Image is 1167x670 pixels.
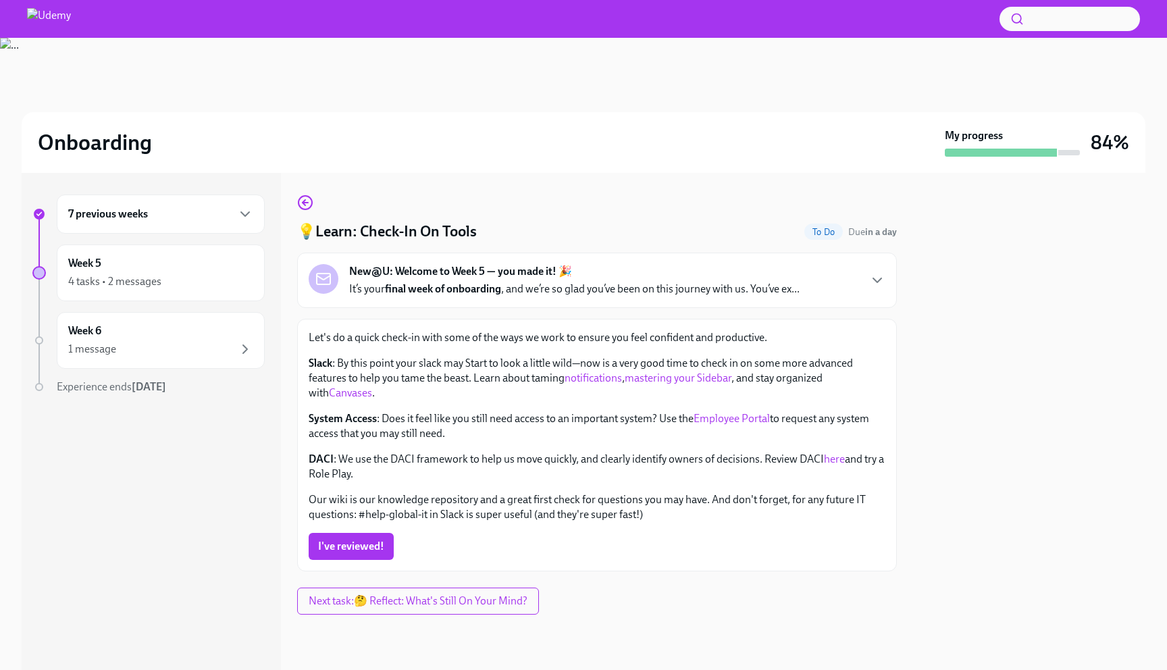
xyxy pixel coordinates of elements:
[309,594,527,608] span: Next task : 🤔 Reflect: What's Still On Your Mind?
[945,128,1003,143] strong: My progress
[309,411,885,441] p: : Does it feel like you still need access to an important system? Use the to request any system a...
[694,412,770,425] a: Employee Portal
[848,226,897,238] span: Due
[309,356,885,401] p: : By this point your slack may Start to look a little wild—now is a very good time to check in on...
[309,492,885,522] p: Our wiki is our knowledge repository and a great first check for questions you may have. And don'...
[309,357,332,369] strong: Slack
[848,226,897,238] span: September 27th, 2025 10:00
[329,386,372,399] a: Canvases
[68,256,101,271] h6: Week 5
[68,324,101,338] h6: Week 6
[804,227,843,237] span: To Do
[32,244,265,301] a: Week 54 tasks • 2 messages
[309,452,885,482] p: : We use the DACI framework to help us move quickly, and clearly identify owners of decisions. Re...
[297,222,477,242] h4: 💡Learn: Check-In On Tools
[1091,130,1129,155] h3: 84%
[68,207,148,222] h6: 7 previous weeks
[349,264,572,279] strong: New@U: Welcome to Week 5 — you made it! 🎉
[318,540,384,553] span: I've reviewed!
[309,533,394,560] button: I've reviewed!
[297,588,539,615] button: Next task:🤔 Reflect: What's Still On Your Mind?
[57,380,166,393] span: Experience ends
[349,282,800,297] p: It’s your , and we’re so glad you’ve been on this journey with us. You’ve ex...
[309,453,334,465] strong: DACI
[625,371,731,384] a: mastering your Sidebar
[565,371,622,384] a: notifications
[824,453,845,465] a: here
[309,330,885,345] p: Let's do a quick check-in with some of the ways we work to ensure you feel confident and productive.
[68,274,161,289] div: 4 tasks • 2 messages
[38,129,152,156] h2: Onboarding
[309,412,377,425] strong: System Access
[27,8,71,30] img: Udemy
[57,195,265,234] div: 7 previous weeks
[865,226,897,238] strong: in a day
[132,380,166,393] strong: [DATE]
[32,312,265,369] a: Week 61 message
[385,282,501,295] strong: final week of onboarding
[68,342,116,357] div: 1 message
